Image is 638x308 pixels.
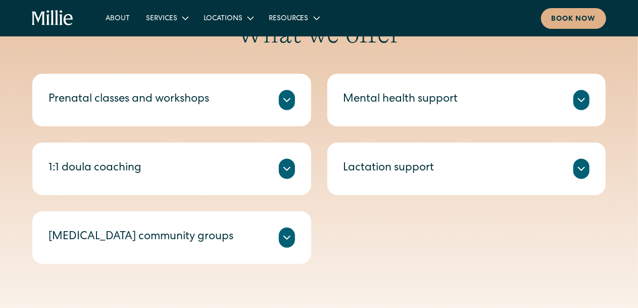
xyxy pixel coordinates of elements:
a: About [97,10,138,26]
div: Lactation support [343,160,434,177]
div: [MEDICAL_DATA] community groups [48,229,233,246]
div: Locations [204,14,242,24]
div: Locations [195,10,261,26]
a: Book now [541,8,606,29]
div: Prenatal classes and workshops [48,92,209,108]
div: Services [138,10,195,26]
a: home [32,10,73,26]
div: Resources [261,10,327,26]
div: Mental health support [343,92,458,108]
div: Resources [269,14,309,24]
div: Book now [551,14,596,25]
div: 1:1 doula coaching [48,160,141,177]
div: Services [146,14,177,24]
